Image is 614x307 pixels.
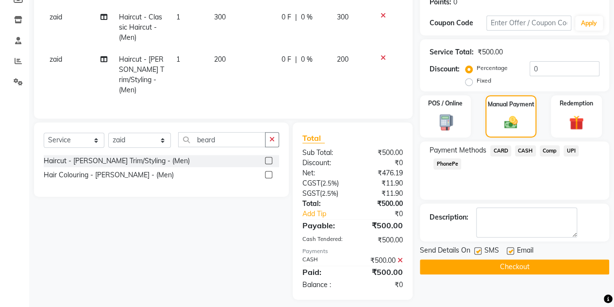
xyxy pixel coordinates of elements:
label: Fixed [477,76,491,85]
a: Add Tip [295,209,362,219]
span: 0 % [301,12,313,22]
div: Payable: [295,220,353,231]
div: Total: [295,199,353,209]
span: UPI [564,145,579,156]
span: 200 [337,55,348,64]
div: ₹0 [362,209,410,219]
span: SMS [484,245,499,257]
label: POS / Online [428,99,463,108]
div: ₹500.00 [352,148,410,158]
label: Redemption [560,99,593,108]
div: Coupon Code [430,18,486,28]
div: ( ) [295,178,353,188]
input: Enter Offer / Coupon Code [486,16,571,31]
div: ₹500.00 [352,235,410,245]
div: ₹500.00 [478,47,503,57]
span: 2.5% [322,179,337,187]
span: Send Details On [420,245,470,257]
div: ( ) [295,188,353,199]
div: Haircut - [PERSON_NAME] Trim/Styling - (Men) [44,156,190,166]
img: _cash.svg [500,115,522,130]
span: PhonePe [433,158,461,170]
span: 2.5% [322,189,336,197]
div: ₹476.19 [352,168,410,178]
span: zaid [50,13,62,21]
div: Net: [295,168,353,178]
label: Manual Payment [488,100,534,109]
span: CASH [515,145,536,156]
div: Paid: [295,266,353,278]
span: CGST [302,179,320,188]
span: Haircut - Classic Haircut - (Men) [119,13,162,42]
div: ₹11.90 [352,188,410,199]
div: Cash Tendered: [295,235,353,245]
input: Search or Scan [178,132,266,147]
div: Payments [302,247,403,256]
div: Hair Colouring - [PERSON_NAME] - (Men) [44,170,174,180]
span: Email [517,245,533,257]
button: Checkout [420,259,609,274]
span: Payment Methods [430,145,486,155]
span: 1 [176,55,180,64]
span: SGST [302,189,320,198]
span: Comp [540,145,560,156]
div: ₹500.00 [352,266,410,278]
span: 0 F [282,54,291,65]
div: ₹0 [352,158,410,168]
div: Description: [430,212,468,222]
span: 200 [214,55,226,64]
div: CASH [295,256,353,266]
span: CARD [490,145,511,156]
div: Discount: [430,64,460,74]
div: ₹11.90 [352,178,410,188]
div: ₹500.00 [352,220,410,231]
span: 0 F [282,12,291,22]
span: 300 [337,13,348,21]
span: zaid [50,55,62,64]
span: Haircut - [PERSON_NAME] Trim/Styling - (Men) [119,55,164,94]
div: Discount: [295,158,353,168]
span: | [295,54,297,65]
label: Percentage [477,64,508,72]
img: _pos-terminal.svg [433,114,457,131]
span: 1 [176,13,180,21]
span: | [295,12,297,22]
button: Apply [575,16,603,31]
span: Total [302,133,325,143]
img: _gift.svg [564,114,588,132]
div: Service Total: [430,47,474,57]
span: 300 [214,13,226,21]
div: Balance : [295,280,353,290]
div: ₹500.00 [352,256,410,266]
div: ₹0 [352,280,410,290]
span: 0 % [301,54,313,65]
div: Sub Total: [295,148,353,158]
div: ₹500.00 [352,199,410,209]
